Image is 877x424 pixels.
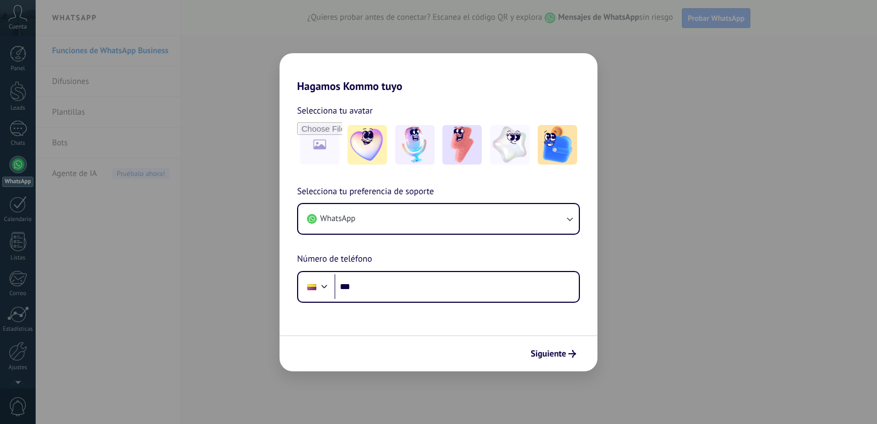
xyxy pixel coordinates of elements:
[298,204,579,234] button: WhatsApp
[297,104,373,118] span: Selecciona tu avatar
[490,125,529,165] img: -4.jpeg
[297,252,372,267] span: Número de teléfono
[395,125,435,165] img: -2.jpeg
[297,185,434,199] span: Selecciona tu preferencia de soporte
[280,53,597,93] h2: Hagamos Kommo tuyo
[442,125,482,165] img: -3.jpeg
[301,275,322,298] div: Colombia: + 57
[538,125,577,165] img: -5.jpeg
[320,213,355,224] span: WhatsApp
[531,350,566,358] span: Siguiente
[526,344,581,363] button: Siguiente
[348,125,387,165] img: -1.jpeg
